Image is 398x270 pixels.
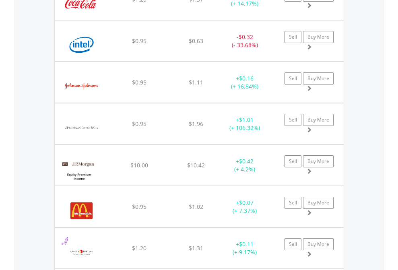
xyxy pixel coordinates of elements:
[239,116,254,124] span: $1.01
[220,240,270,256] div: + (+ 9.17%)
[239,199,254,206] span: $0.07
[303,238,334,250] a: Buy More
[285,155,301,167] a: Sell
[59,196,104,225] img: EQU.US.MCD.png
[189,120,203,128] span: $1.96
[303,155,334,167] a: Buy More
[303,31,334,43] a: Buy More
[189,244,203,252] span: $1.31
[189,78,203,86] span: $1.11
[220,199,270,215] div: + (+ 7.37%)
[220,33,270,49] div: - (- 33.68%)
[220,116,270,132] div: + (+ 106.32%)
[59,72,104,101] img: EQU.US.JNJ.png
[303,197,334,209] a: Buy More
[303,72,334,85] a: Buy More
[59,31,104,59] img: EQU.US.INTC.png
[285,197,301,209] a: Sell
[239,74,254,82] span: $0.16
[189,37,203,45] span: $0.63
[132,120,146,128] span: $0.95
[130,161,148,169] span: $10.00
[285,31,301,43] a: Sell
[239,157,254,165] span: $0.42
[187,161,205,169] span: $10.42
[132,37,146,45] span: $0.95
[239,33,253,41] span: $0.32
[220,157,270,173] div: + (+ 4.2%)
[189,203,203,210] span: $1.02
[303,114,334,126] a: Buy More
[285,238,301,250] a: Sell
[132,78,146,86] span: $0.95
[59,113,104,142] img: EQU.US.JPM.png
[239,240,254,248] span: $0.11
[285,114,301,126] a: Sell
[132,203,146,210] span: $0.95
[220,74,270,91] div: + (+ 16.84%)
[59,238,104,266] img: EQU.US.O.png
[285,72,301,85] a: Sell
[59,155,99,183] img: EQU.US.JEPI.png
[132,244,146,252] span: $1.20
